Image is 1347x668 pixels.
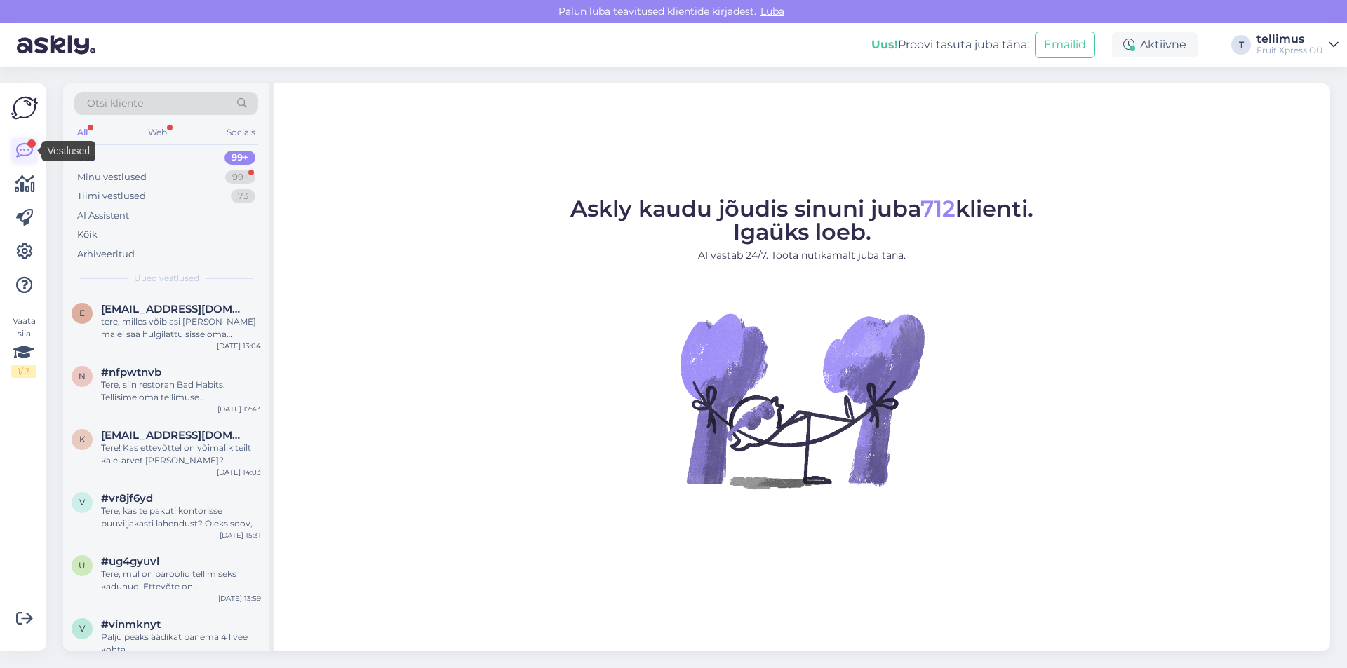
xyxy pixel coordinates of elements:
[871,38,898,51] b: Uus!
[79,308,85,318] span: e
[77,209,129,223] div: AI Assistent
[1231,35,1251,55] div: T
[79,434,86,444] span: k
[871,36,1029,53] div: Proovi tasuta juba täna:
[79,560,86,571] span: u
[134,272,199,285] span: Uued vestlused
[87,96,143,111] span: Otsi kliente
[101,429,247,442] span: kadiprants8@gmail.com
[101,442,261,467] div: Tere! Kas ettevõttel on võimalik teilt ka e-arvet [PERSON_NAME]?
[217,467,261,477] div: [DATE] 14:03
[218,593,261,604] div: [DATE] 13:59
[1256,34,1323,45] div: tellimus
[77,170,147,184] div: Minu vestlused
[570,195,1033,245] span: Askly kaudu jõudis sinuni juba klienti. Igaüks loeb.
[77,189,146,203] div: Tiimi vestlused
[74,123,91,142] div: All
[101,366,161,379] span: #nfpwtnvb
[1256,34,1339,56] a: tellimusFruit Xpress OÜ
[920,195,956,222] span: 712
[101,379,261,404] div: Tere, siin restoran Bad Habits. Tellisime oma tellimuse [PERSON_NAME] 10-ks. Kell 12 helistasin k...
[224,123,258,142] div: Socials
[77,228,98,242] div: Kõik
[1256,45,1323,56] div: Fruit Xpress OÜ
[79,497,85,507] span: v
[11,315,36,378] div: Vaata siia
[11,365,36,378] div: 1 / 3
[77,247,135,261] div: Arhiveeritud
[676,274,928,526] img: No Chat active
[231,189,255,203] div: 73
[101,492,153,505] span: #vr8jf6yd
[101,315,261,341] div: tere, milles võib asi [PERSON_NAME] ma ei saa hulgilattu sisse oma kasutaja ja parooliga?
[101,631,261,656] div: Palju peaks äädikat panema 4 l vee kohta
[225,170,255,184] div: 99+
[79,623,85,634] span: v
[41,141,95,161] div: Vestlused
[79,371,86,381] span: n
[217,404,261,414] div: [DATE] 17:43
[756,5,789,18] span: Luba
[220,530,261,540] div: [DATE] 15:31
[101,568,261,593] div: Tere, mul on paroolid tellimiseks kadunud. Ettevõte on [PERSON_NAME], ise olen [PERSON_NAME], ema...
[145,123,170,142] div: Web
[217,341,261,351] div: [DATE] 13:04
[101,555,159,568] span: #ug4gyuvl
[224,151,255,165] div: 99+
[101,618,161,631] span: #vinmknyt
[1112,32,1198,57] div: Aktiivne
[101,505,261,530] div: Tere, kas te pakuti kontorisse puuviljakasti lahendust? Oleks soov, et puuviljad tuleksid iganäda...
[1035,32,1095,58] button: Emailid
[101,303,247,315] span: elevant@elevant.ee
[11,95,38,121] img: Askly Logo
[570,248,1033,263] p: AI vastab 24/7. Tööta nutikamalt juba täna.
